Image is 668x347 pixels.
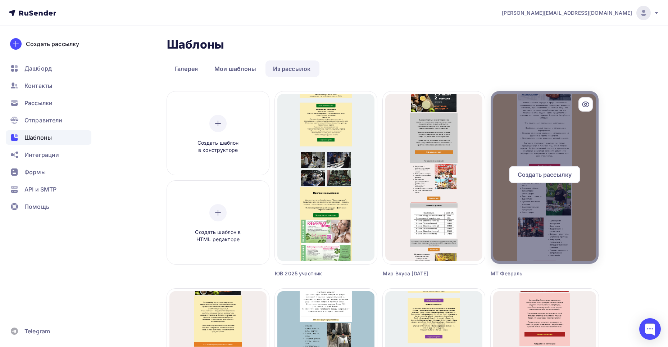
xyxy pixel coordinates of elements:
span: Контакты [24,81,52,90]
a: Контакты [6,78,91,93]
h2: Шаблоны [167,37,224,52]
span: Интеграции [24,150,59,159]
span: Создать шаблон в HTML редакторе [184,229,252,243]
a: Из рассылок [265,60,318,77]
a: Формы [6,165,91,179]
span: API и SMTP [24,185,56,194]
div: Мир Вкуса [DATE] [383,270,459,277]
a: Отправители [6,113,91,127]
div: Создать рассылку [26,40,79,48]
span: Telegram [24,327,50,335]
span: Создать рассылку [518,170,572,179]
span: Создать шаблон в конструкторе [184,139,252,154]
a: Шаблоны [6,130,91,145]
div: ЮВ 2025 участник [275,270,351,277]
a: Галерея [167,60,205,77]
a: Дашборд [6,61,91,76]
span: [PERSON_NAME][EMAIL_ADDRESS][DOMAIN_NAME] [502,9,632,17]
span: Отправители [24,116,63,125]
span: Шаблоны [24,133,52,142]
a: Рассылки [6,96,91,110]
span: Рассылки [24,99,53,107]
span: Помощь [24,202,49,211]
a: [PERSON_NAME][EMAIL_ADDRESS][DOMAIN_NAME] [502,6,659,20]
a: Мои шаблоны [207,60,264,77]
div: МТ Февраль [491,270,572,277]
span: Дашборд [24,64,52,73]
span: Формы [24,168,46,176]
